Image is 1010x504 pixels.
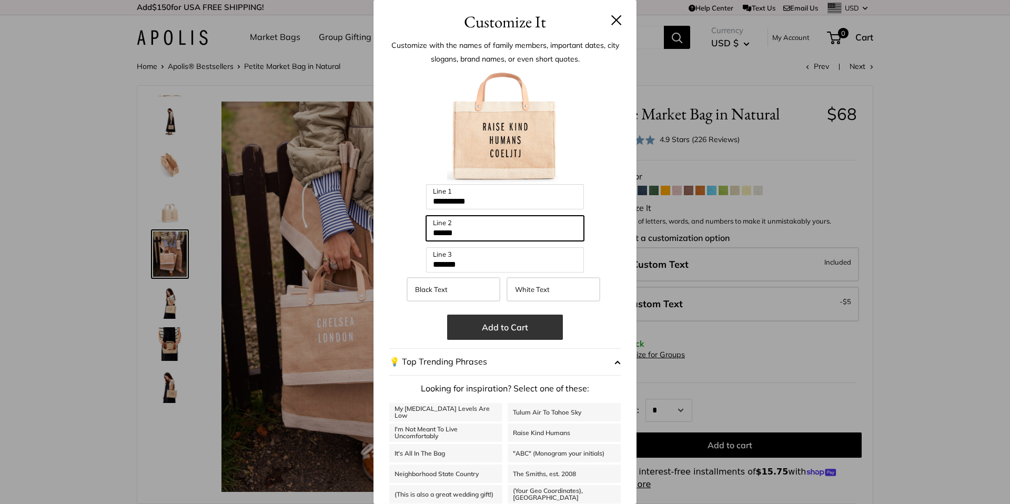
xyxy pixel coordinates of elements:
img: customizer-prod [447,68,563,184]
p: Customize with the names of family members, important dates, city slogans, brand names, or even s... [389,38,621,66]
label: White Text [507,277,600,301]
a: Tulum Air To Tahoe Sky [508,403,621,421]
button: Add to Cart [447,315,563,340]
span: Black Text [415,285,448,294]
a: I'm Not Meant To Live Uncomfortably [389,424,502,442]
span: White Text [515,285,550,294]
label: Black Text [407,277,500,301]
a: (This is also a great wedding gift!) [389,485,502,503]
a: "ABC" (Monogram your initials) [508,444,621,462]
a: The Smiths, est. 2008 [508,465,621,483]
a: Neighborhood State Country [389,465,502,483]
a: My [MEDICAL_DATA] Levels Are Low [389,403,502,421]
h3: Customize It [389,9,621,34]
a: (Your Geo Coordinates), [GEOGRAPHIC_DATA] [508,485,621,503]
a: It's All In The Bag [389,444,502,462]
p: Looking for inspiration? Select one of these: [389,381,621,397]
a: Raise Kind Humans [508,424,621,442]
iframe: Sign Up via Text for Offers [8,464,113,496]
button: 💡 Top Trending Phrases [389,348,621,376]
